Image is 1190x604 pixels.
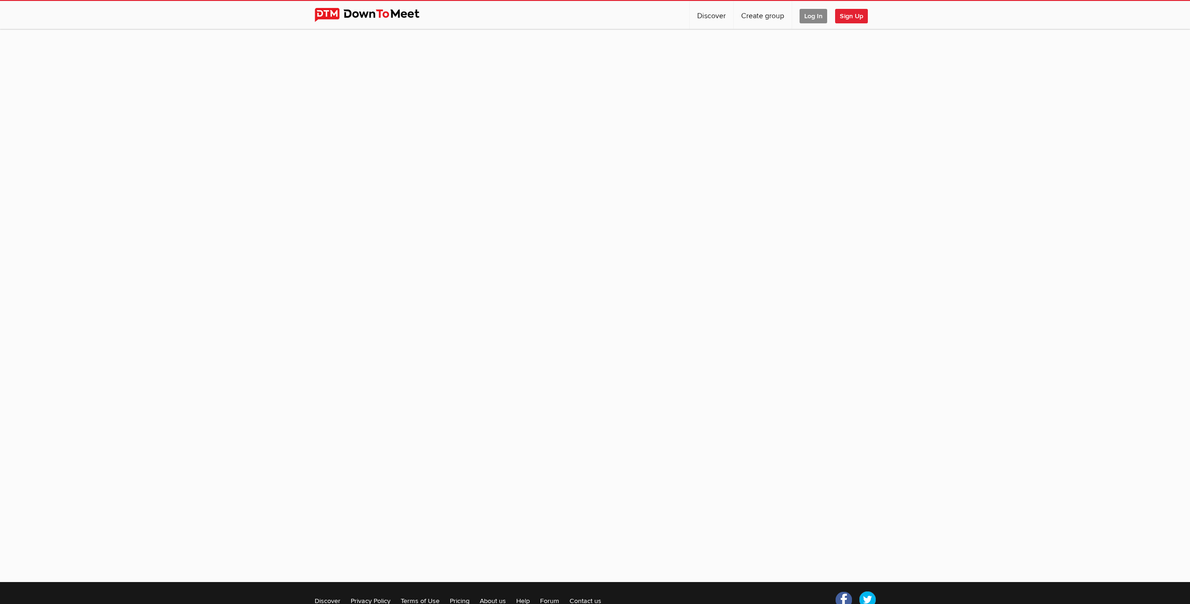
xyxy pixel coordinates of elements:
span: Log In [800,9,827,23]
a: Create group [734,1,792,29]
span: Sign Up [835,9,868,23]
img: DownToMeet [315,8,434,22]
a: Log In [792,1,835,29]
a: Discover [690,1,733,29]
a: Sign Up [835,1,875,29]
